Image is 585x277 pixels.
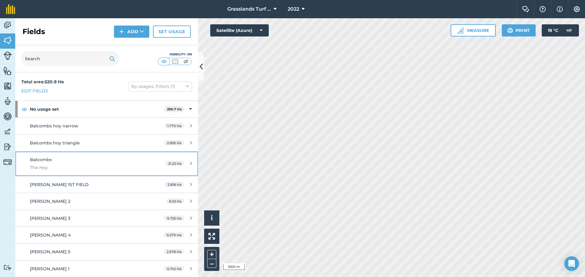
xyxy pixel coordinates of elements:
img: svg+xml;base64,PHN2ZyB4bWxucz0iaHR0cDovL3d3dy53My5vcmcvMjAwMC9zdmciIHdpZHRoPSI1NiIgaGVpZ2h0PSI2MC... [3,66,12,75]
span: [PERSON_NAME] 1ST FIELD [30,182,89,187]
button: Satellite (Azure) [210,24,269,36]
input: Search [21,51,119,66]
img: svg+xml;base64,PHN2ZyB4bWxucz0iaHR0cDovL3d3dy53My5vcmcvMjAwMC9zdmciIHdpZHRoPSI1MCIgaGVpZ2h0PSI0MC... [182,58,190,64]
span: [PERSON_NAME] 2 [30,199,70,204]
div: Visibility: On [158,52,192,57]
img: A cog icon [573,6,580,12]
img: svg+xml;base64,PD94bWwgdmVyc2lvbj0iMS4wIiBlbmNvZGluZz0idXRmLTgiPz4KPCEtLSBHZW5lcmF0b3I6IEFkb2JlIE... [3,51,12,60]
img: svg+xml;base64,PD94bWwgdmVyc2lvbj0iMS4wIiBlbmNvZGluZz0idXRmLTgiPz4KPCEtLSBHZW5lcmF0b3I6IEFkb2JlIE... [3,265,12,270]
span: 9.279 Ha [164,232,184,237]
img: svg+xml;base64,PD94bWwgdmVyc2lvbj0iMS4wIiBlbmNvZGluZz0idXRmLTgiPz4KPCEtLSBHZW5lcmF0b3I6IEFkb2JlIE... [3,21,12,30]
img: svg+xml;base64,PHN2ZyB4bWxucz0iaHR0cDovL3d3dy53My5vcmcvMjAwMC9zdmciIHdpZHRoPSI1MCIgaGVpZ2h0PSI0MC... [160,58,168,64]
strong: No usage set [30,101,164,117]
a: [PERSON_NAME] 1ST FIELD2.818 Ha [15,176,198,193]
span: 2.678 Ha [164,249,184,254]
span: Balcombs hoy triangle [30,140,80,146]
span: 19 ° C [548,24,558,36]
img: A question mark icon [539,6,546,12]
h2: Fields [23,27,45,36]
span: 8.53 Ha [166,199,184,204]
img: svg+xml;base64,PD94bWwgdmVyc2lvbj0iMS4wIiBlbmNvZGluZz0idXRmLTgiPz4KPCEtLSBHZW5lcmF0b3I6IEFkb2JlIE... [3,158,12,166]
div: No usage set296.7 Ha [15,101,198,117]
span: 0.742 Ha [164,266,184,271]
span: 2.818 Ha [165,182,184,187]
button: Print [502,24,536,36]
img: svg+xml;base64,PHN2ZyB4bWxucz0iaHR0cDovL3d3dy53My5vcmcvMjAwMC9zdmciIHdpZHRoPSIxOCIgaGVpZ2h0PSIyNC... [22,106,27,113]
img: svg+xml;base64,PD94bWwgdmVyc2lvbj0iMS4wIiBlbmNvZGluZz0idXRmLTgiPz4KPCEtLSBHZW5lcmF0b3I6IEFkb2JlIE... [3,142,12,151]
a: Set usage [153,26,191,38]
strong: 296.7 Ha [167,107,182,111]
img: svg+xml;base64,PHN2ZyB4bWxucz0iaHR0cDovL3d3dy53My5vcmcvMjAwMC9zdmciIHdpZHRoPSIxNCIgaGVpZ2h0PSIyNC... [119,28,124,35]
button: i [204,210,219,226]
span: [PERSON_NAME] 3 [30,216,70,221]
a: Balcombs hoy triangle2.859 Ha [15,135,198,151]
img: svg+xml;base64,PD94bWwgdmVyc2lvbj0iMS4wIiBlbmNvZGluZz0idXRmLTgiPz4KPCEtLSBHZW5lcmF0b3I6IEFkb2JlIE... [563,24,575,36]
div: Open Intercom Messenger [564,256,579,271]
button: – [207,259,216,268]
span: Grasslands Turf farm [227,5,271,13]
img: svg+xml;base64,PD94bWwgdmVyc2lvbj0iMS4wIiBlbmNvZGluZz0idXRmLTgiPz4KPCEtLSBHZW5lcmF0b3I6IEFkb2JlIE... [3,112,12,121]
strong: Total area : 520.9 Ha [21,79,64,85]
a: Edit fields [21,88,48,94]
button: Measure [451,24,496,36]
span: 21.23 Ha [165,161,184,166]
button: + [207,250,216,259]
span: [PERSON_NAME] 4 [30,232,71,238]
span: Balcombs hoy narrow [30,123,78,129]
span: 2.859 Ha [164,140,184,145]
img: svg+xml;base64,PD94bWwgdmVyc2lvbj0iMS4wIiBlbmNvZGluZz0idXRmLTgiPz4KPCEtLSBHZW5lcmF0b3I6IEFkb2JlIE... [3,97,12,106]
a: [PERSON_NAME] 28.53 Ha [15,193,198,209]
img: fieldmargin Logo [6,4,15,14]
span: i [211,214,213,222]
span: [PERSON_NAME] 1 [30,266,69,272]
span: The Hoy [30,164,144,171]
span: 2022 [288,5,299,13]
img: svg+xml;base64,PD94bWwgdmVyc2lvbj0iMS4wIiBlbmNvZGluZz0idXRmLTgiPz4KPCEtLSBHZW5lcmF0b3I6IEFkb2JlIE... [3,127,12,136]
img: svg+xml;base64,PHN2ZyB4bWxucz0iaHR0cDovL3d3dy53My5vcmcvMjAwMC9zdmciIHdpZHRoPSIxOSIgaGVpZ2h0PSIyNC... [507,27,513,34]
img: Two speech bubbles overlapping with the left bubble in the forefront [522,6,529,12]
span: Balcombs [30,157,52,162]
a: [PERSON_NAME] 39.755 Ha [15,210,198,227]
img: svg+xml;base64,PHN2ZyB4bWxucz0iaHR0cDovL3d3dy53My5vcmcvMjAwMC9zdmciIHdpZHRoPSIxNyIgaGVpZ2h0PSIxNy... [557,5,563,13]
span: 1.779 Ha [165,123,184,128]
img: svg+xml;base64,PHN2ZyB4bWxucz0iaHR0cDovL3d3dy53My5vcmcvMjAwMC9zdmciIHdpZHRoPSI1NiIgaGVpZ2h0PSI2MC... [3,36,12,45]
img: svg+xml;base64,PHN2ZyB4bWxucz0iaHR0cDovL3d3dy53My5vcmcvMjAwMC9zdmciIHdpZHRoPSI1NiIgaGVpZ2h0PSI2MC... [3,81,12,91]
img: Four arrows, one pointing top left, one top right, one bottom right and the last bottom left [208,233,215,240]
span: [PERSON_NAME] 5 [30,249,70,254]
a: BalcombsThe Hoy21.23 Ha [15,151,198,176]
img: svg+xml;base64,PHN2ZyB4bWxucz0iaHR0cDovL3d3dy53My5vcmcvMjAwMC9zdmciIHdpZHRoPSI1MCIgaGVpZ2h0PSI0MC... [171,58,179,64]
img: Ruler icon [457,27,463,33]
button: 19 °C [542,24,579,36]
a: Balcombs hoy narrow1.779 Ha [15,118,198,134]
a: [PERSON_NAME] 52.678 Ha [15,244,198,260]
span: 9.755 Ha [164,216,184,221]
a: [PERSON_NAME] 10.742 Ha [15,261,198,277]
img: svg+xml;base64,PHN2ZyB4bWxucz0iaHR0cDovL3d3dy53My5vcmcvMjAwMC9zdmciIHdpZHRoPSIxOSIgaGVpZ2h0PSIyNC... [109,55,115,62]
button: Add [114,26,149,38]
a: [PERSON_NAME] 49.279 Ha [15,227,198,243]
button: By usages, Filters (1) [129,81,192,91]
